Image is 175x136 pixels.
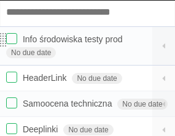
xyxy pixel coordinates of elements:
[6,123,17,134] label: Done
[23,73,70,83] span: HeaderLink
[23,124,61,134] span: Deeplinki
[6,72,17,83] label: Done
[23,99,115,108] span: Samoocena techniczna
[23,34,126,44] span: Info środowiska testy prod
[6,33,17,44] label: Done
[6,97,17,108] label: Done
[6,47,56,58] span: No due date
[72,73,122,84] span: No due date
[63,124,113,135] span: No due date
[117,99,167,110] span: No due date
